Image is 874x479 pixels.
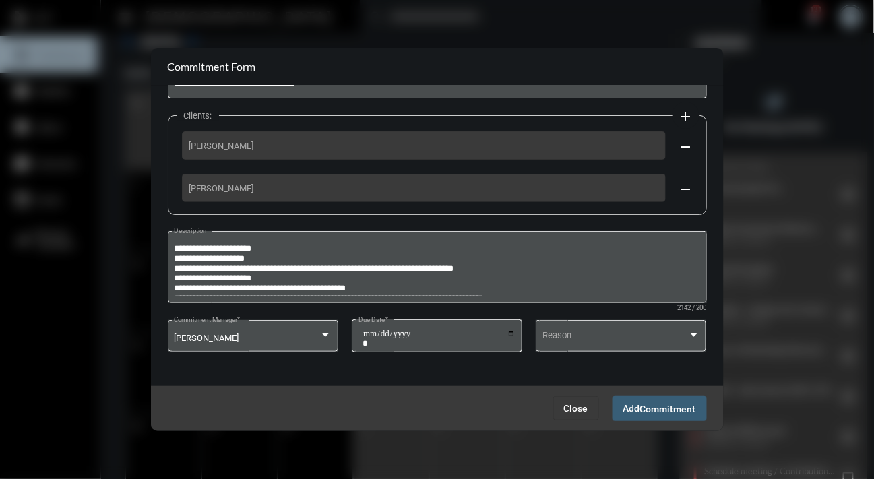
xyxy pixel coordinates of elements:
[189,141,658,151] span: [PERSON_NAME]
[678,139,694,155] mat-icon: remove
[678,305,707,312] mat-hint: 2142 / 200
[640,404,696,414] span: Commitment
[177,110,219,121] label: Clients:
[174,333,239,343] span: [PERSON_NAME]
[564,403,588,414] span: Close
[678,181,694,197] mat-icon: remove
[613,396,707,421] button: AddCommitment
[623,403,696,414] span: Add
[189,183,658,193] span: [PERSON_NAME]
[678,108,694,125] mat-icon: add
[168,60,256,73] h2: Commitment Form
[553,396,599,420] button: Close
